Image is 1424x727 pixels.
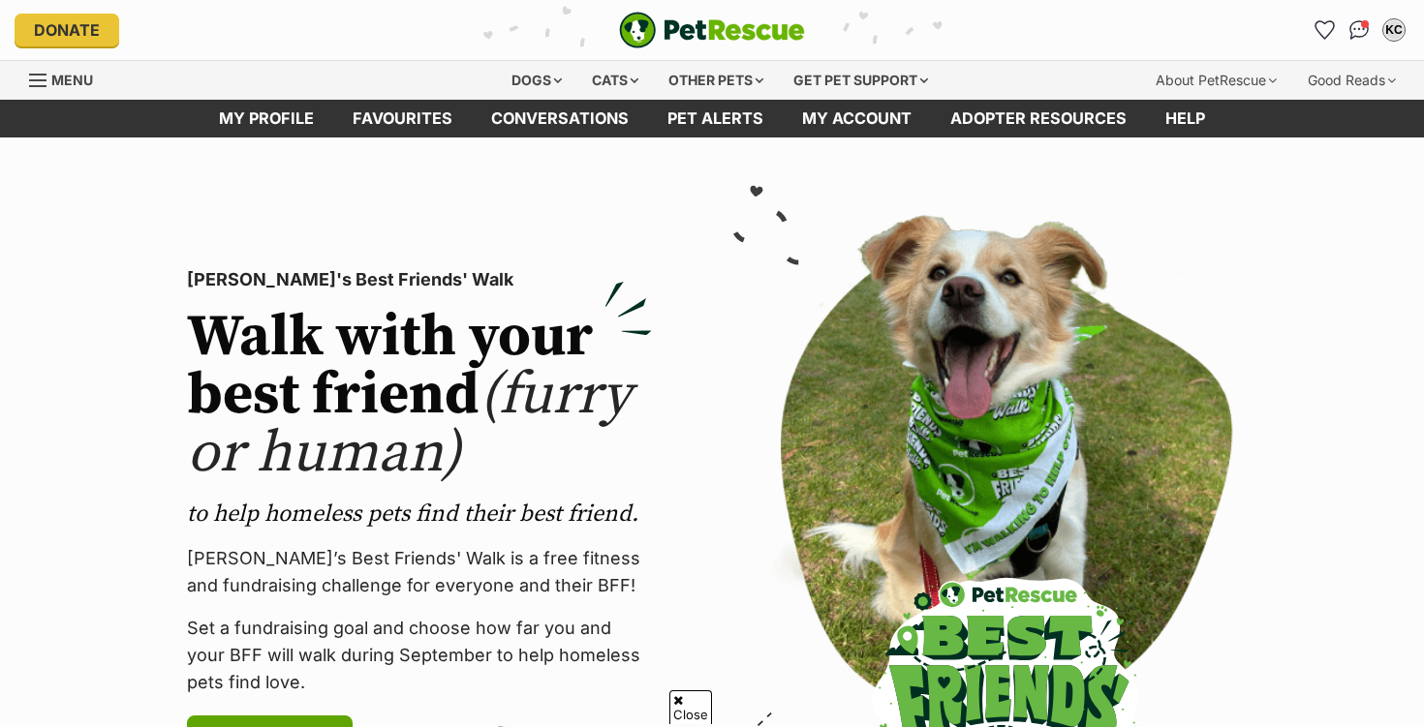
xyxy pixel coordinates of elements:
[187,266,652,293] p: [PERSON_NAME]'s Best Friends' Walk
[1349,20,1370,40] img: chat-41dd97257d64d25036548639549fe6c8038ab92f7586957e7f3b1b290dea8141.svg
[29,61,107,96] a: Menu
[1344,15,1375,45] a: Conversations
[1378,15,1409,45] button: My account
[1146,100,1224,137] a: Help
[1294,61,1409,100] div: Good Reads
[578,61,652,100] div: Cats
[200,100,333,137] a: My profile
[619,12,805,48] a: PetRescue
[333,100,472,137] a: Favourites
[15,14,119,46] a: Donate
[1309,15,1340,45] a: Favourites
[187,499,652,530] p: to help homeless pets find their best friend.
[619,12,805,48] img: logo-e224e6f780fb5917bec1dbf3a21bbac754714ae5b6737aabdf751b685950b380.svg
[472,100,648,137] a: conversations
[655,61,777,100] div: Other pets
[498,61,575,100] div: Dogs
[1309,15,1409,45] ul: Account quick links
[931,100,1146,137] a: Adopter resources
[51,72,93,88] span: Menu
[187,309,652,483] h2: Walk with your best friend
[780,61,942,100] div: Get pet support
[1384,20,1404,40] div: KC
[1142,61,1290,100] div: About PetRescue
[669,690,712,724] span: Close
[783,100,931,137] a: My account
[187,545,652,599] p: [PERSON_NAME]’s Best Friends' Walk is a free fitness and fundraising challenge for everyone and t...
[187,615,652,696] p: Set a fundraising goal and choose how far you and your BFF will walk during September to help hom...
[648,100,783,137] a: Pet alerts
[187,359,632,490] span: (furry or human)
